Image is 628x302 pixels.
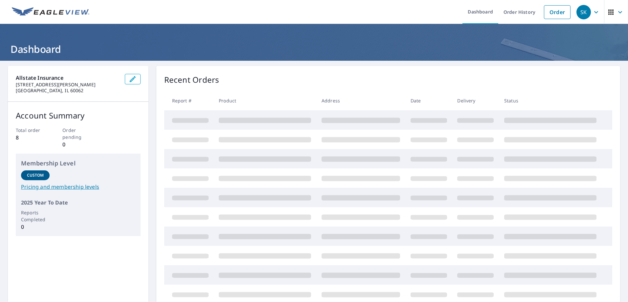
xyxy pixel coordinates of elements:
th: Address [316,91,405,110]
th: Report # [164,91,214,110]
th: Status [499,91,602,110]
a: Pricing and membership levels [21,183,135,191]
p: [STREET_ADDRESS][PERSON_NAME] [16,82,120,88]
p: 8 [16,134,47,141]
p: 0 [62,140,94,148]
a: Order [544,5,571,19]
p: Recent Orders [164,74,219,86]
div: SK [576,5,591,19]
p: Custom [27,172,44,178]
p: 2025 Year To Date [21,199,135,206]
p: Allstate Insurance [16,74,120,82]
p: Account Summary [16,110,141,121]
th: Delivery [452,91,499,110]
img: EV Logo [12,7,89,17]
th: Product [213,91,316,110]
h1: Dashboard [8,42,620,56]
p: Reports Completed [21,209,50,223]
th: Date [405,91,452,110]
p: [GEOGRAPHIC_DATA], IL 60062 [16,88,120,94]
p: Order pending [62,127,94,140]
p: Membership Level [21,159,135,168]
p: Total order [16,127,47,134]
p: 0 [21,223,50,231]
